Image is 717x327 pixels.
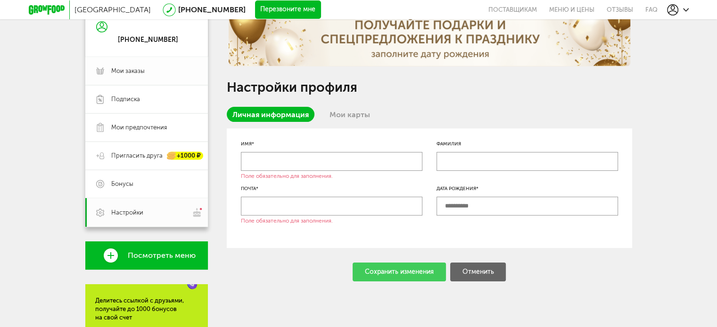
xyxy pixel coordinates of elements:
span: Посмотреть меню [128,251,196,260]
a: Настройки [85,198,208,227]
button: Перезвоните мне [255,0,321,19]
div: Поле обязательно для заполнения. [241,173,333,179]
span: Мои предпочтения [111,123,167,132]
a: [PHONE_NUMBER] [178,5,246,14]
div: Почта* [241,185,422,192]
a: Личная информация [227,107,314,122]
a: Мои предпочтения [85,113,208,142]
span: [GEOGRAPHIC_DATA] [74,5,151,14]
div: +1000 ₽ [167,152,203,160]
div: Фамилия [437,140,618,148]
a: Подписка [85,85,208,113]
div: Поле обязательно для заполнения. [241,217,333,224]
span: Подписка [111,95,140,104]
a: Мои карты [324,107,376,122]
a: Мои заказы [85,57,208,85]
div: Дата рождения* [437,185,618,192]
div: [PHONE_NUMBER] [118,36,178,44]
span: Настройки [111,208,143,217]
span: Бонусы [111,180,133,188]
a: Пригласить друга +1000 ₽ [85,142,208,170]
a: Бонусы [85,170,208,198]
h1: Настройки профиля [227,81,632,94]
span: Мои заказы [111,67,145,75]
span: Пригласить друга [111,152,163,160]
div: Делитесь ссылкой с друзьями, получайте до 1000 бонусов на свой счет [95,296,198,322]
a: Посмотреть меню [85,241,208,270]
